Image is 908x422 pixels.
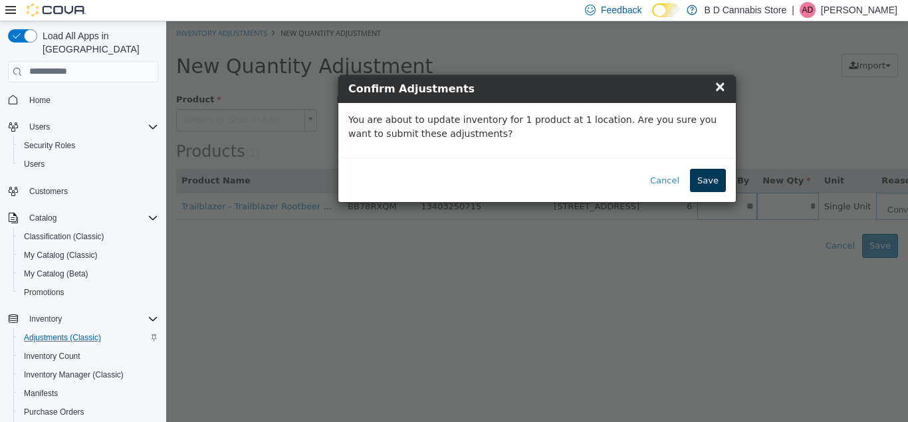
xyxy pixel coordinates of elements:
button: Users [13,155,164,173]
span: Purchase Orders [19,404,158,420]
button: Adjustments (Classic) [13,328,164,347]
a: Manifests [19,385,63,401]
span: Customers [29,186,68,197]
button: My Catalog (Beta) [13,264,164,283]
button: My Catalog (Classic) [13,246,164,264]
button: Classification (Classic) [13,227,164,246]
button: Cancel [477,148,520,171]
span: Load All Apps in [GEOGRAPHIC_DATA] [37,29,158,56]
div: Aman Dhillon [800,2,816,18]
button: Inventory [3,310,164,328]
span: Security Roles [19,138,158,154]
span: Customers [24,183,158,199]
a: Inventory Manager (Classic) [19,367,129,383]
a: Promotions [19,284,70,300]
a: Inventory Count [19,348,86,364]
a: Adjustments (Classic) [19,330,106,346]
span: Adjustments (Classic) [19,330,158,346]
button: Inventory Manager (Classic) [13,366,164,384]
p: B D Cannabis Store [704,2,786,18]
span: Classification (Classic) [24,231,104,242]
p: [PERSON_NAME] [821,2,897,18]
span: Inventory Manager (Classic) [19,367,158,383]
span: Feedback [601,3,641,17]
button: Users [3,118,164,136]
button: Catalog [3,209,164,227]
span: Home [24,92,158,108]
button: Users [24,119,55,135]
span: Classification (Classic) [19,229,158,245]
span: Manifests [19,385,158,401]
button: Purchase Orders [13,403,164,421]
img: Cova [27,3,86,17]
button: Home [3,90,164,110]
span: Security Roles [24,140,75,151]
a: Security Roles [19,138,80,154]
a: Classification (Classic) [19,229,110,245]
span: Home [29,95,51,106]
button: Promotions [13,283,164,302]
button: Manifests [13,384,164,403]
a: My Catalog (Beta) [19,266,94,282]
span: Users [24,119,158,135]
a: Purchase Orders [19,404,90,420]
p: You are about to update inventory for 1 product at 1 location. Are you sure you want to submit th... [182,92,560,120]
button: Security Roles [13,136,164,155]
span: Inventory Count [19,348,158,364]
span: My Catalog (Classic) [19,247,158,263]
span: Inventory Manager (Classic) [24,369,124,380]
span: My Catalog (Beta) [24,268,88,279]
button: Save [524,148,560,171]
a: Customers [24,183,73,199]
button: Customers [3,181,164,201]
a: Users [19,156,50,172]
h4: Confirm Adjustments [182,60,560,76]
span: Inventory Count [24,351,80,362]
span: AD [802,2,814,18]
span: × [548,57,560,73]
span: Users [29,122,50,132]
a: Home [24,92,56,108]
span: My Catalog (Beta) [19,266,158,282]
span: Inventory [24,311,158,327]
span: Adjustments (Classic) [24,332,101,343]
span: Catalog [29,213,57,223]
span: Users [24,159,45,169]
span: Catalog [24,210,158,226]
button: Catalog [24,210,62,226]
span: Users [19,156,158,172]
span: Inventory [29,314,62,324]
span: Promotions [19,284,158,300]
a: My Catalog (Classic) [19,247,103,263]
button: Inventory Count [13,347,164,366]
span: Purchase Orders [24,407,84,417]
button: Inventory [24,311,67,327]
span: Manifests [24,388,58,399]
span: Dark Mode [652,17,653,18]
p: | [792,2,794,18]
span: Promotions [24,287,64,298]
span: My Catalog (Classic) [24,250,98,261]
input: Dark Mode [652,3,680,17]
